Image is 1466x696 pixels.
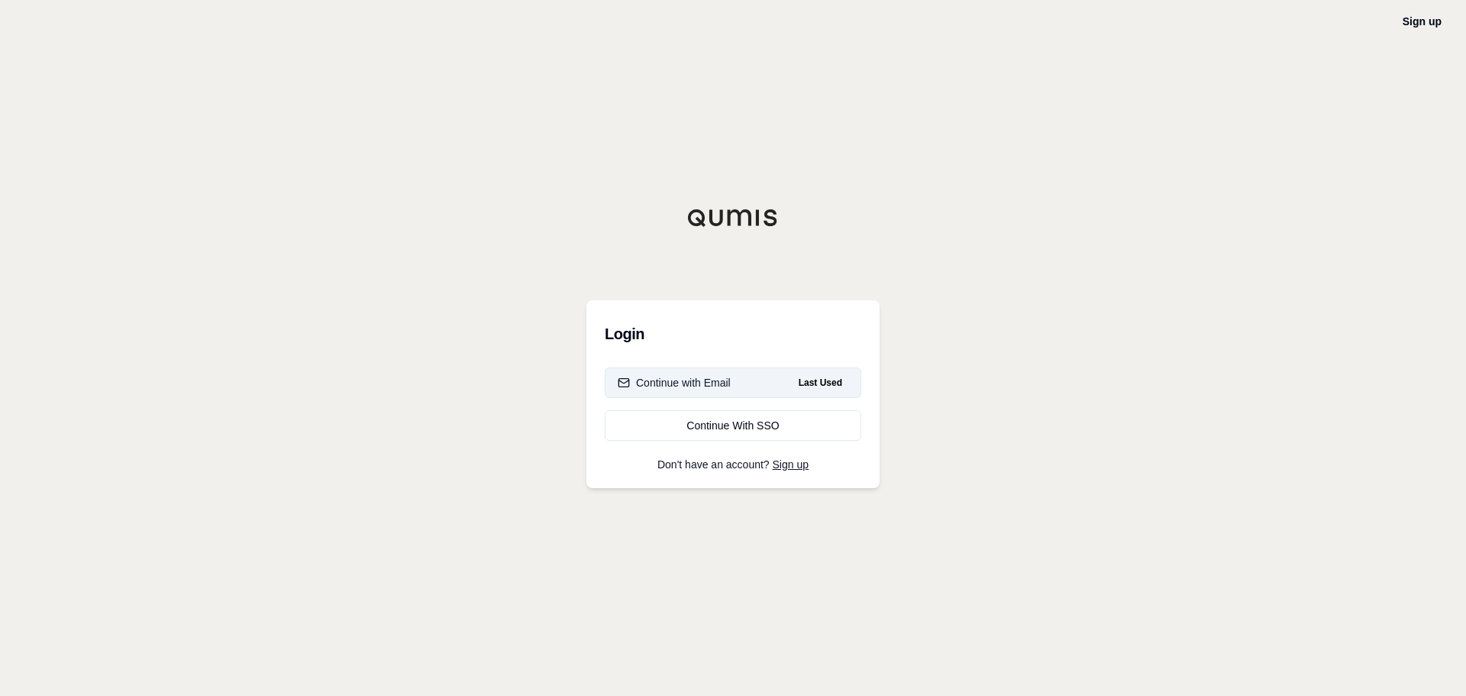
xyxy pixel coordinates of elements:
[605,319,861,349] h3: Login
[605,367,861,398] button: Continue with EmailLast Used
[605,410,861,441] a: Continue With SSO
[605,459,861,470] p: Don't have an account?
[1403,15,1442,28] a: Sign up
[618,418,848,433] div: Continue With SSO
[773,458,809,471] a: Sign up
[618,375,731,390] div: Continue with Email
[687,209,779,227] img: Qumis
[793,374,848,392] span: Last Used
